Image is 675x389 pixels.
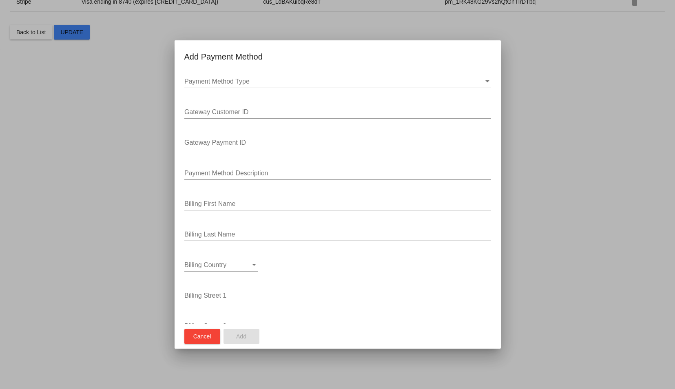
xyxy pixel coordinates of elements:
[184,231,491,238] input: Billing Last Name
[193,333,211,340] span: Cancel
[184,292,491,299] input: Billing Street 1
[184,50,491,63] h1: Add Payment Method
[184,78,491,85] mat-select: Payment Method Type
[184,139,491,146] input: Gateway Payment ID
[184,108,491,116] input: Gateway Customer ID
[184,261,258,269] mat-select: Billing Country
[184,329,220,344] button: Cancel
[184,200,491,208] input: Billing First Name
[184,170,491,177] input: Payment Method Description
[236,333,246,340] span: Add
[184,261,226,268] span: Billing Country
[224,329,259,344] button: Add
[184,323,491,330] input: Billing Street 2
[184,78,250,85] span: Payment Method Type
